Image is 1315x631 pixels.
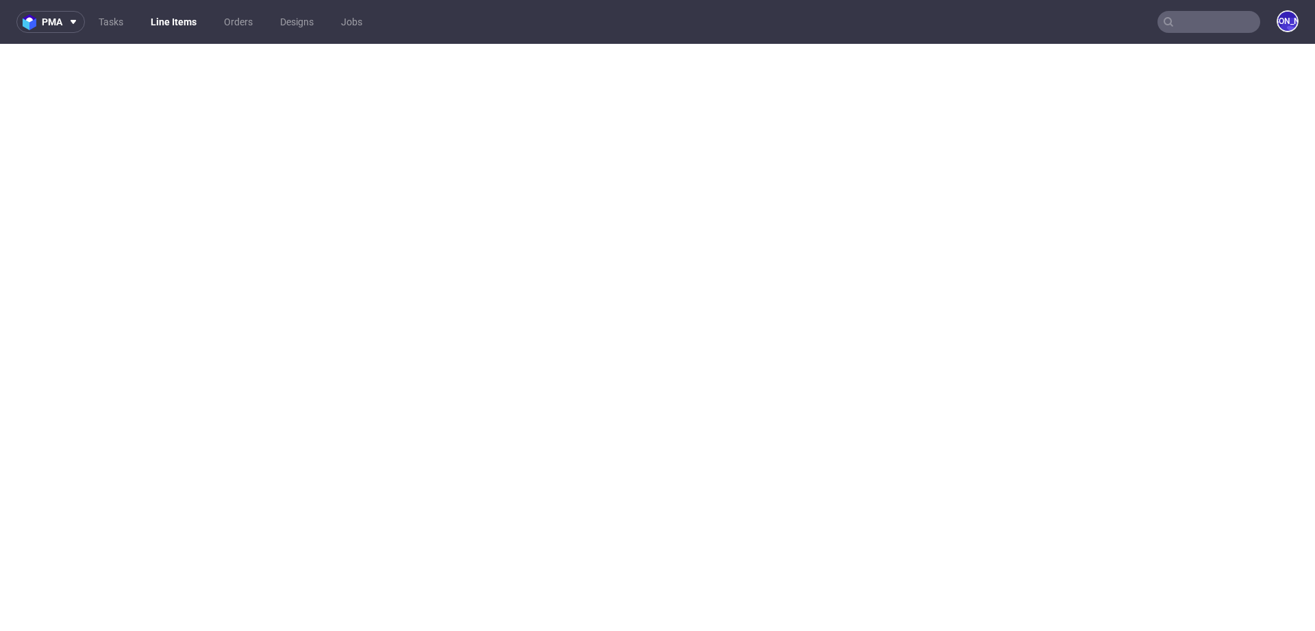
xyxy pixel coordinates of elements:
a: Tasks [90,11,131,33]
span: pma [42,17,62,27]
a: Line Items [142,11,205,33]
figcaption: [PERSON_NAME] [1278,12,1297,31]
button: pma [16,11,85,33]
a: Designs [272,11,322,33]
a: Jobs [333,11,371,33]
img: logo [23,14,42,30]
a: Orders [216,11,261,33]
